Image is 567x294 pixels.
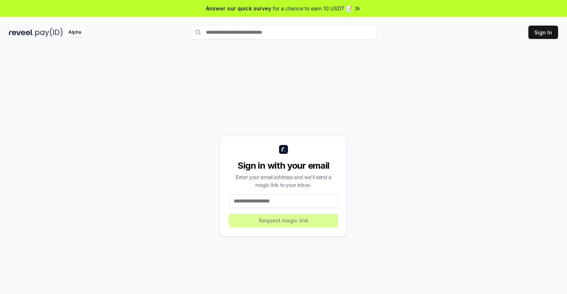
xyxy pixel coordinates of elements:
[9,28,34,37] img: reveel_dark
[35,28,63,37] img: pay_id
[206,4,271,12] span: Answer our quick survey
[528,26,558,39] button: Sign In
[229,173,338,189] div: Enter your email address and we’ll send a magic link to your inbox.
[229,160,338,172] div: Sign in with your email
[64,28,85,37] div: Alpha
[279,145,288,154] img: logo_small
[273,4,352,12] span: for a chance to earn 10 USDT 📝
